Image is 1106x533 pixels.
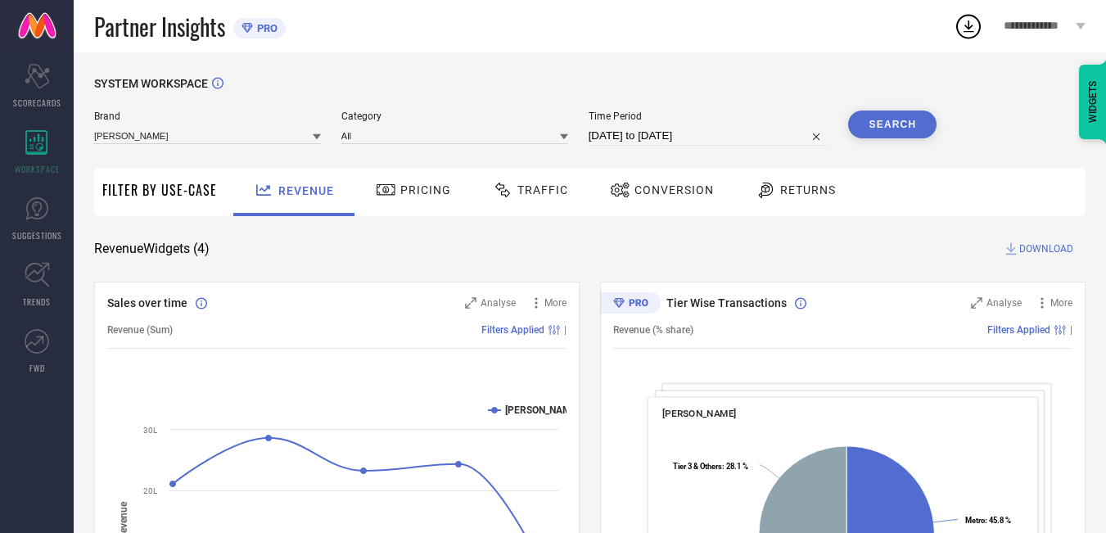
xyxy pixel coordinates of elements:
span: Conversion [634,183,714,196]
span: SCORECARDS [13,97,61,109]
span: Time Period [589,111,828,122]
span: Traffic [517,183,568,196]
div: Premium [600,292,661,317]
span: Revenue (% share) [613,324,693,336]
span: | [1070,324,1072,336]
text: [PERSON_NAME] [505,404,580,416]
text: : 45.8 % [965,516,1011,525]
tspan: Metro [965,516,985,525]
span: Filter By Use-Case [102,180,217,200]
text: 20L [143,486,158,495]
span: FWD [29,362,45,374]
span: | [564,324,567,336]
span: Analyse [986,297,1022,309]
span: Category [341,111,568,122]
span: More [544,297,567,309]
span: PRO [253,22,278,34]
span: Revenue [278,184,334,197]
span: [PERSON_NAME] [662,408,737,419]
span: Tier Wise Transactions [666,296,787,309]
input: Select time period [589,126,828,146]
span: Brand [94,111,321,122]
span: Revenue (Sum) [107,324,173,336]
text: 30L [143,426,158,435]
span: WORKSPACE [15,163,60,175]
span: Filters Applied [481,324,544,336]
text: : 28.1 % [673,462,748,471]
span: DOWNLOAD [1019,241,1073,257]
button: Search [848,111,937,138]
svg: Zoom [465,297,476,309]
span: Partner Insights [94,10,225,43]
span: Analyse [481,297,516,309]
span: Returns [780,183,836,196]
span: More [1050,297,1072,309]
div: Open download list [954,11,983,41]
span: TRENDS [23,296,51,308]
span: SUGGESTIONS [12,229,62,242]
span: Revenue Widgets ( 4 ) [94,241,210,257]
span: Filters Applied [987,324,1050,336]
tspan: Tier 3 & Others [673,462,722,471]
span: Pricing [400,183,451,196]
span: Sales over time [107,296,187,309]
span: SYSTEM WORKSPACE [94,77,208,90]
svg: Zoom [971,297,982,309]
